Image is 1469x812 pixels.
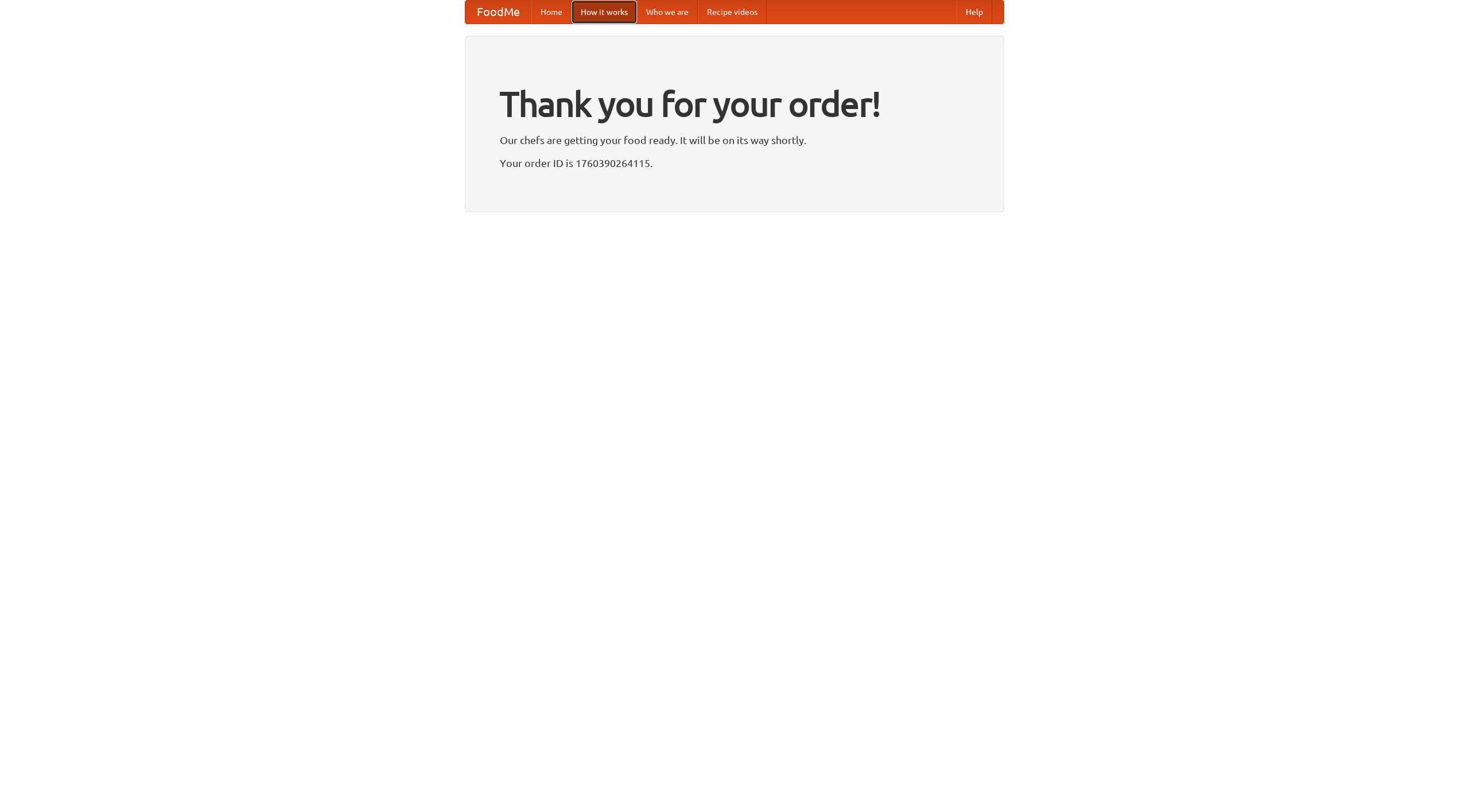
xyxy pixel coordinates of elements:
[957,1,992,24] a: Help
[637,1,698,24] a: Who we are
[531,1,572,24] a: Home
[500,154,969,172] p: Your order ID is 1760390264115.
[698,1,767,24] a: Recipe videos
[500,76,969,131] h1: Thank you for your order!
[500,131,969,149] p: Our chefs are getting your food ready. It will be on its way shortly.
[572,1,637,24] a: How it works
[465,1,531,24] a: FoodMe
